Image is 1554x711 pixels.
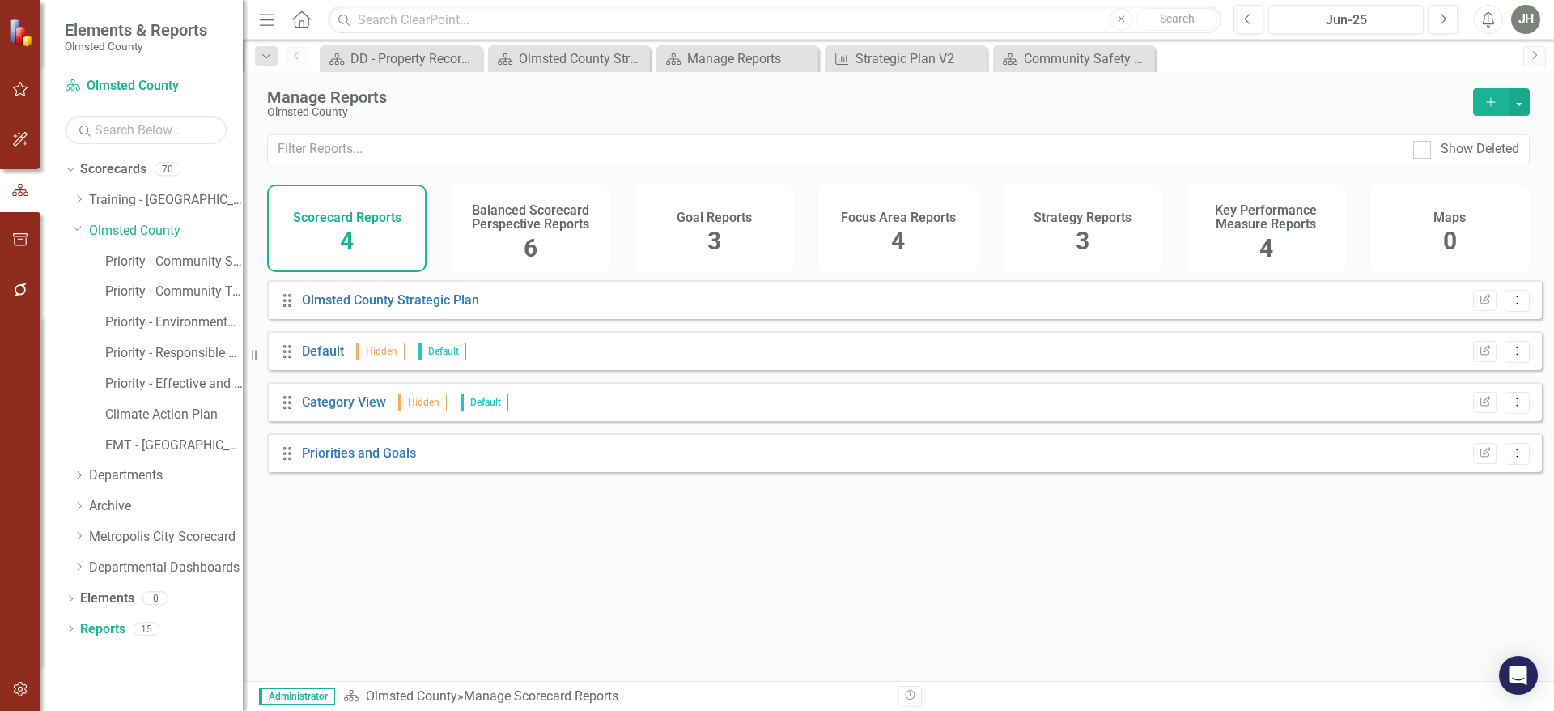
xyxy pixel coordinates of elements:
div: Show Deleted [1441,140,1519,159]
h4: Goal Reports [677,211,752,225]
span: 0 [1443,227,1457,255]
input: Search Below... [65,116,227,144]
div: Manage Reports [687,49,814,69]
a: Olmsted County [65,77,227,96]
span: Elements & Reports [65,20,207,40]
span: Default [461,394,508,411]
a: Scorecards [80,160,146,179]
div: Open Intercom Messenger [1499,656,1538,695]
span: Default [418,343,466,360]
a: Community Safety and Wellbeing Strategic Priority [997,49,1151,69]
a: Manage Reports [660,49,814,69]
h4: Maps [1433,211,1466,225]
button: JH [1511,5,1540,34]
button: Jun-25 [1268,5,1424,34]
a: Archive [89,497,243,516]
h4: Key Performance Measure Reports [1196,203,1336,232]
div: Jun-25 [1274,11,1418,30]
h4: Balanced Scorecard Perspective Reports [461,203,601,232]
a: Elements [80,590,134,608]
span: 6 [524,234,537,262]
span: 3 [707,227,721,255]
img: ClearPoint Strategy [8,19,36,47]
div: Manage Reports [267,88,1457,106]
a: Climate Action Plan [105,406,243,424]
button: Search [1136,8,1217,31]
a: Training - [GEOGRAPHIC_DATA] [89,191,243,210]
small: Olmsted County [65,40,207,53]
div: 70 [155,163,180,177]
span: Search [1160,12,1195,25]
a: Departmental Dashboards [89,559,243,577]
a: Priority - Effective and Engaged Workforce [105,375,243,394]
span: 4 [1259,234,1273,262]
a: Reports [80,620,125,639]
a: Olmsted County Strategic Plan [302,292,479,308]
div: Olmsted County Strategic Plan [519,49,646,69]
a: Departments [89,466,243,485]
span: Hidden [398,394,447,411]
div: Community Safety and Wellbeing Strategic Priority [1024,49,1151,69]
div: » Manage Scorecard Reports [343,688,886,706]
h4: Focus Area Reports [841,211,956,225]
span: 4 [340,227,354,255]
a: Strategic Plan V2 [829,49,983,69]
a: Category View [302,394,386,410]
span: 3 [1076,227,1089,255]
input: Search ClearPoint... [328,6,1221,34]
a: Metropolis City Scorecard [89,528,243,547]
a: EMT - [GEOGRAPHIC_DATA] [105,436,243,455]
a: DD - Property Records and Licensing [324,49,478,69]
a: Default [302,343,344,359]
a: Olmsted County Strategic Plan [492,49,646,69]
div: 0 [142,592,168,606]
span: 4 [891,227,905,255]
div: 15 [134,622,159,636]
a: Priority - Community Trust and Engagement [105,283,243,301]
a: Priority - Environmental Sustainability [105,313,243,332]
a: Priority - Community Safety and Wellbeing [105,253,243,271]
h4: Scorecard Reports [293,211,401,225]
div: Olmsted County [267,106,1457,118]
h4: Strategy Reports [1034,211,1132,225]
input: Filter Reports... [267,134,1403,164]
a: Olmsted County [366,688,457,704]
span: Administrator [259,688,335,705]
a: Priority - Responsible Growth and Development [105,344,243,363]
div: Strategic Plan V2 [856,49,983,69]
a: Priorities and Goals [302,445,416,461]
span: Hidden [356,343,405,360]
div: DD - Property Records and Licensing [350,49,478,69]
a: Olmsted County [89,222,243,241]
